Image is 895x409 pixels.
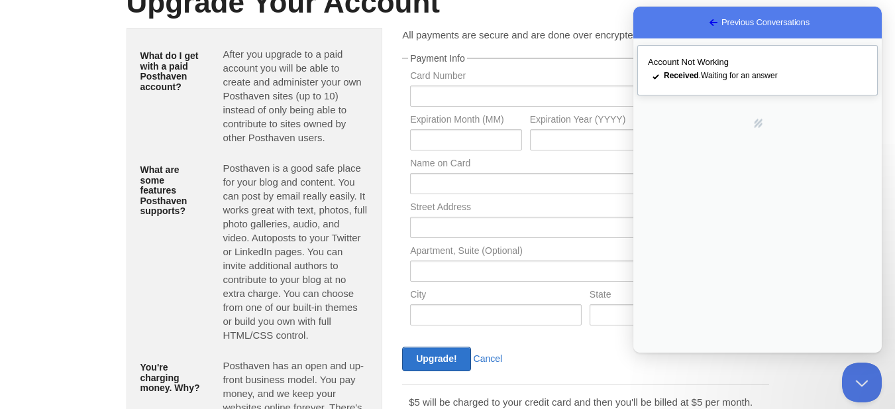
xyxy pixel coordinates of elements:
label: City [410,290,582,302]
h5: What are some features Posthaven supports? [140,165,203,216]
label: Expiration Year (YYYY) [530,115,761,127]
label: Card Number [410,71,641,84]
input: Upgrade! [402,347,470,371]
label: Name on Card [410,158,761,171]
iframe: Help Scout Beacon - Live Chat, Contact Form, and Knowledge Base [633,7,882,353]
legend: Payment Info [408,54,467,63]
p: All payments are secure and are done over encrypted SSL connections. [402,28,768,42]
a: Cancel [474,353,503,364]
label: Apartment, Suite (Optional) [410,246,761,259]
h5: You're charging money. Why? [140,363,203,393]
p: Posthaven is a good safe place for your blog and content. You can post by email really easily. It... [223,161,368,342]
p: After you upgrade to a paid account you will be able to create and administer your own Posthaven ... [223,47,368,145]
iframe: Help Scout Beacon - Close [842,363,882,402]
h5: What do I get with a paid Posthaven account? [140,51,203,92]
label: Street Address [410,202,761,215]
label: Expiration Month (MM) [410,115,521,127]
label: State [590,290,641,302]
